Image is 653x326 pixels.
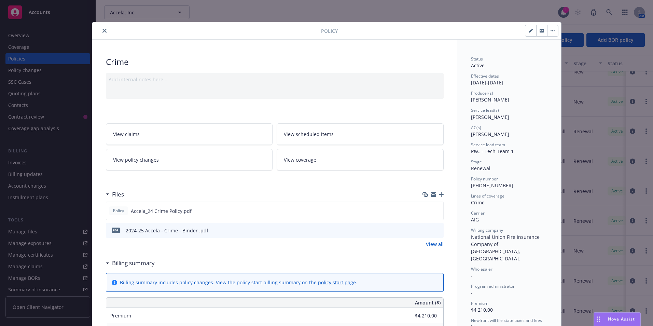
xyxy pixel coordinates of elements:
[471,193,504,199] span: Lines of coverage
[397,311,441,321] input: 0.00
[120,279,357,286] div: Billing summary includes policy changes. View the policy start billing summary on the .
[471,125,481,131] span: AC(s)
[471,300,488,306] span: Premium
[608,316,635,322] span: Nova Assist
[277,123,444,145] a: View scheduled items
[434,207,441,215] button: preview file
[471,289,473,296] span: -
[426,241,444,248] a: View all
[284,156,316,163] span: View coverage
[471,62,485,69] span: Active
[277,149,444,171] a: View coverage
[109,76,441,83] div: Add internal notes here...
[471,73,499,79] span: Effective dates
[106,190,124,199] div: Files
[435,227,441,234] button: preview file
[112,259,155,268] h3: Billing summary
[471,131,509,137] span: [PERSON_NAME]
[113,156,159,163] span: View policy changes
[471,199,485,206] span: Crime
[471,96,509,103] span: [PERSON_NAME]
[471,73,547,86] div: [DATE] - [DATE]
[126,227,208,234] div: 2024-25 Accela - Crime - Binder .pdf
[471,283,515,289] span: Program administrator
[321,27,338,35] span: Policy
[112,228,120,233] span: pdf
[471,210,485,216] span: Carrier
[471,148,514,154] span: P&C - Tech Team 1
[471,227,503,233] span: Writing company
[112,190,124,199] h3: Files
[471,165,490,172] span: Renewal
[471,159,482,165] span: Stage
[106,123,273,145] a: View claims
[424,227,429,234] button: download file
[131,207,192,215] span: Accela_24 Crime Policy.pdf
[471,182,513,189] span: [PHONE_NUMBER]
[106,259,155,268] div: Billing summary
[594,313,602,326] div: Drag to move
[423,207,429,215] button: download file
[594,312,641,326] button: Nova Assist
[113,131,140,138] span: View claims
[110,312,131,319] span: Premium
[471,176,498,182] span: Policy number
[471,107,499,113] span: Service lead(s)
[106,56,444,68] div: Crime
[112,208,125,214] span: Policy
[471,266,492,272] span: Wholesaler
[318,279,356,286] a: policy start page
[471,234,541,262] span: National Union Fire Insurance Company of [GEOGRAPHIC_DATA], [GEOGRAPHIC_DATA].
[471,56,483,62] span: Status
[471,317,542,323] span: Newfront will file state taxes and fees
[471,216,479,223] span: AIG
[471,142,505,148] span: Service lead team
[106,149,273,171] a: View policy changes
[471,114,509,120] span: [PERSON_NAME]
[471,272,473,279] span: -
[284,131,334,138] span: View scheduled items
[471,307,493,313] span: $4,210.00
[415,299,441,306] span: Amount ($)
[471,90,493,96] span: Producer(s)
[100,27,109,35] button: close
